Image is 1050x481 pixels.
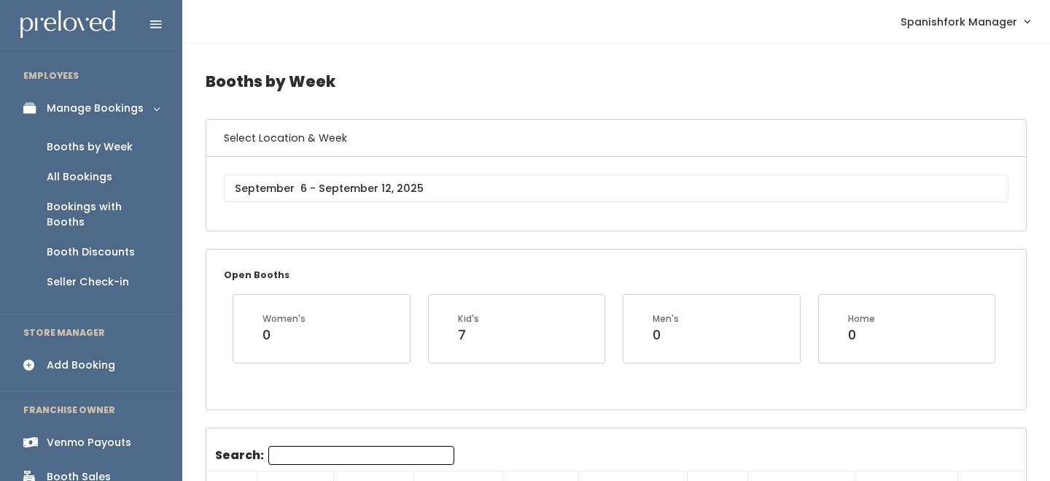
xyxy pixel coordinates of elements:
[20,10,115,39] img: preloved logo
[262,312,306,326] div: Women's
[47,435,131,450] div: Venmo Payouts
[47,199,159,230] div: Bookings with Booths
[206,61,1027,101] h4: Booths by Week
[262,326,306,345] div: 0
[47,139,133,155] div: Booths by Week
[215,446,454,465] label: Search:
[268,446,454,465] input: Search:
[47,274,129,290] div: Seller Check-in
[848,312,875,326] div: Home
[206,120,1026,157] h6: Select Location & Week
[47,245,135,260] div: Booth Discounts
[47,101,144,116] div: Manage Bookings
[653,326,679,345] div: 0
[47,169,112,185] div: All Bookings
[224,174,1008,202] input: September 6 - September 12, 2025
[224,269,289,281] small: Open Booths
[458,326,479,345] div: 7
[653,312,679,326] div: Men's
[47,358,115,373] div: Add Booking
[901,14,1017,30] span: Spanishfork Manager
[886,6,1044,37] a: Spanishfork Manager
[848,326,875,345] div: 0
[458,312,479,326] div: Kid's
